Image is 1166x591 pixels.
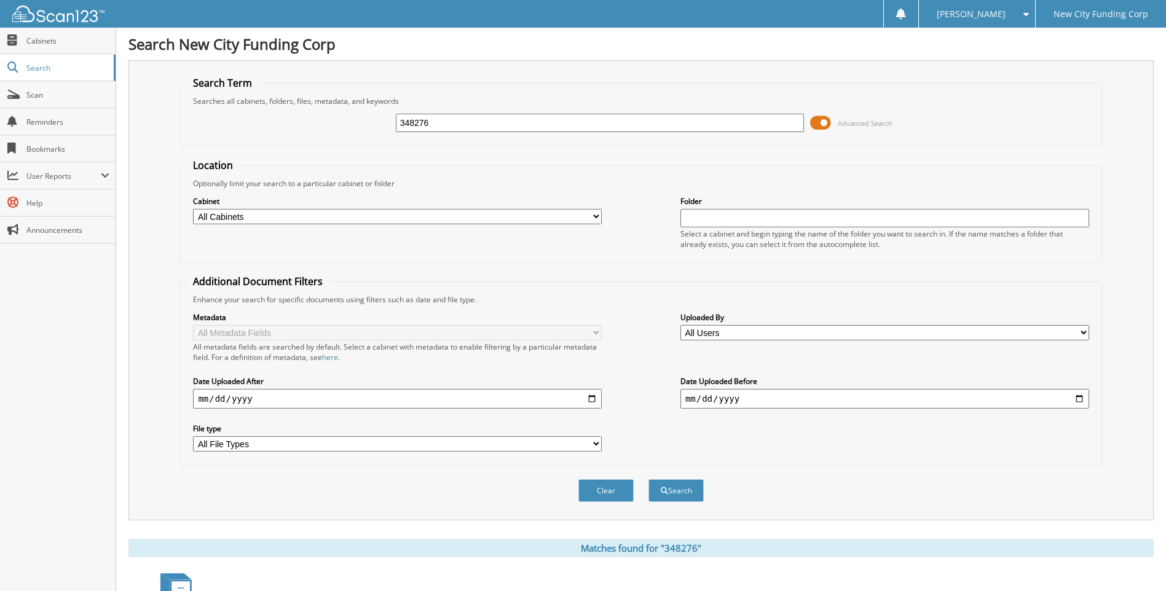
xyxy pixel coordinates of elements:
[187,76,258,90] legend: Search Term
[128,539,1154,557] div: Matches found for "348276"
[193,196,602,206] label: Cabinet
[838,119,892,128] span: Advanced Search
[187,178,1095,189] div: Optionally limit your search to a particular cabinet or folder
[648,479,704,502] button: Search
[128,34,1154,54] h1: Search New City Funding Corp
[26,225,109,235] span: Announcements
[26,171,101,181] span: User Reports
[187,159,239,172] legend: Location
[193,312,602,323] label: Metadata
[26,36,109,46] span: Cabinets
[26,144,109,154] span: Bookmarks
[322,352,338,362] a: here
[26,63,108,73] span: Search
[193,376,602,386] label: Date Uploaded After
[26,90,109,100] span: Scan
[187,275,329,288] legend: Additional Document Filters
[680,229,1089,249] div: Select a cabinet and begin typing the name of the folder you want to search in. If the name match...
[680,196,1089,206] label: Folder
[193,423,602,434] label: File type
[937,10,1006,18] span: [PERSON_NAME]
[12,6,104,22] img: scan123-logo-white.svg
[578,479,634,502] button: Clear
[187,96,1095,106] div: Searches all cabinets, folders, files, metadata, and keywords
[187,294,1095,305] div: Enhance your search for specific documents using filters such as date and file type.
[26,117,109,127] span: Reminders
[680,312,1089,323] label: Uploaded By
[193,389,602,409] input: start
[1054,10,1148,18] span: New City Funding Corp
[680,389,1089,409] input: end
[680,376,1089,386] label: Date Uploaded Before
[26,198,109,208] span: Help
[193,342,602,362] div: All metadata fields are searched by default. Select a cabinet with metadata to enable filtering b...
